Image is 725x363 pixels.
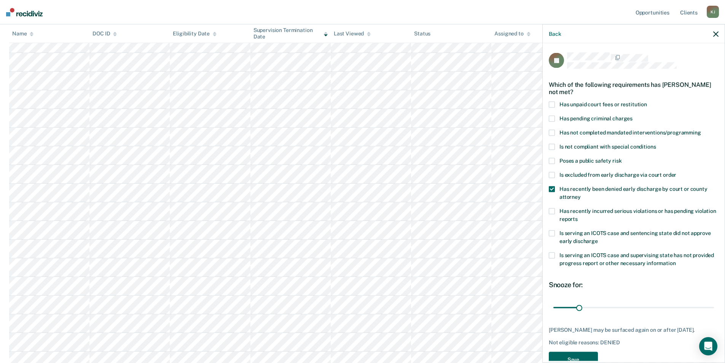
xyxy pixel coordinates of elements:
span: Is not compliant with special conditions [559,143,656,149]
span: Is excluded from early discharge via court order [559,171,676,178]
div: Name [12,30,33,37]
div: DOC ID [92,30,117,37]
div: K J [707,6,719,18]
span: Is serving an ICOTS case and supervising state has not provided progress report or other necessar... [559,252,714,266]
img: Recidiviz [6,8,43,16]
span: Has unpaid court fees or restitution [559,101,647,107]
div: Open Intercom Messenger [699,337,717,355]
div: Which of the following requirements has [PERSON_NAME] not met? [549,75,719,101]
div: Snooze for: [549,280,719,289]
div: Supervision Termination Date [253,27,328,40]
div: [PERSON_NAME] may be surfaced again on or after [DATE]. [549,326,719,333]
span: Has recently been denied early discharge by court or county attorney [559,185,707,200]
span: Poses a public safety risk [559,157,621,163]
div: Last Viewed [334,30,371,37]
button: Back [549,30,561,37]
div: Status [414,30,430,37]
div: Eligibility Date [173,30,217,37]
span: Has recently incurred serious violations or has pending violation reports [559,208,716,222]
div: Assigned to [494,30,530,37]
span: Has pending criminal charges [559,115,633,121]
span: Has not completed mandated interventions/programming [559,129,701,135]
div: Not eligible reasons: DENIED [549,339,719,346]
span: Is serving an ICOTS case and sentencing state did not approve early discharge [559,230,711,244]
